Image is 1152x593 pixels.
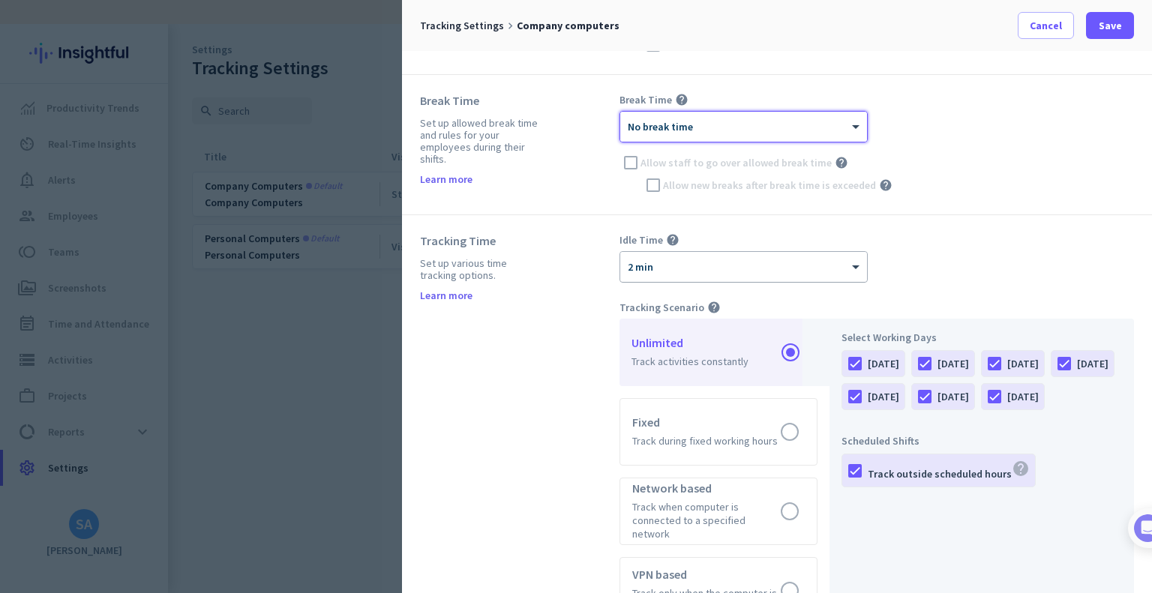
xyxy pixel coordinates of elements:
[263,6,290,33] div: Close
[83,52,247,67] div: [PERSON_NAME] from Insightful
[246,505,278,516] span: Tasks
[58,301,261,348] div: Check out the productivity data being collected for your employees in real time!
[58,151,254,166] div: Add employees
[1086,12,1134,39] button: Save
[58,360,160,390] button: Take the tour
[707,301,721,314] i: help
[868,389,899,404] div: [DATE]
[420,257,544,281] div: Set up various time tracking options.
[937,356,969,371] div: [DATE]
[420,93,544,108] div: Break Time
[15,88,75,103] p: 1 of 4 done
[87,505,139,516] span: Messages
[619,478,817,545] app-radio-card: Network based
[841,434,1122,448] div: Scheduled Shifts
[127,7,175,32] h1: Tasks
[619,301,704,314] span: Tracking Scenario
[420,117,544,165] div: Set up allowed break time and rules for your employees during their shifts.
[28,146,272,170] div: 1Add employees
[75,468,150,528] button: Messages
[879,178,892,192] i: help
[517,19,619,32] span: Company computers
[175,505,199,516] span: Help
[619,319,817,386] app-radio-card: Unlimited
[1007,356,1039,371] div: [DATE]
[619,233,663,247] span: Idle Time
[666,233,679,247] i: help
[420,290,472,301] a: Learn more
[675,93,688,106] i: help
[58,208,254,238] div: Initial tracking settings and how to edit them
[835,156,848,169] i: help
[420,19,504,32] span: Tracking Settings
[504,19,517,32] i: keyboard_arrow_right
[28,271,272,295] div: 3Start collecting data
[28,410,272,434] div: 4Onboarding completed!
[58,276,254,291] div: Start collecting data
[1012,460,1030,478] i: help
[1030,18,1062,33] span: Cancel
[868,356,899,371] div: [DATE]
[420,174,472,184] a: Learn more
[225,468,300,528] button: Tasks
[868,460,1030,481] div: Track outside scheduled hours
[150,468,225,528] button: Help
[1099,18,1122,33] span: Save
[28,203,272,238] div: Initial tracking settings and how to edit them
[22,505,52,516] span: Home
[1007,389,1039,404] div: [DATE]
[619,93,672,106] span: Break Time
[58,415,254,430] div: Onboarding completed!
[178,88,285,103] p: About 7 minutes left
[1018,12,1074,39] button: Cancel
[53,47,77,71] img: Profile image for Tamara
[420,233,544,248] div: Tracking Time
[619,398,817,466] app-radio-card: Fixed
[937,389,969,404] div: [DATE]
[1077,356,1108,371] div: [DATE]
[841,331,1122,344] div: Select Working Days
